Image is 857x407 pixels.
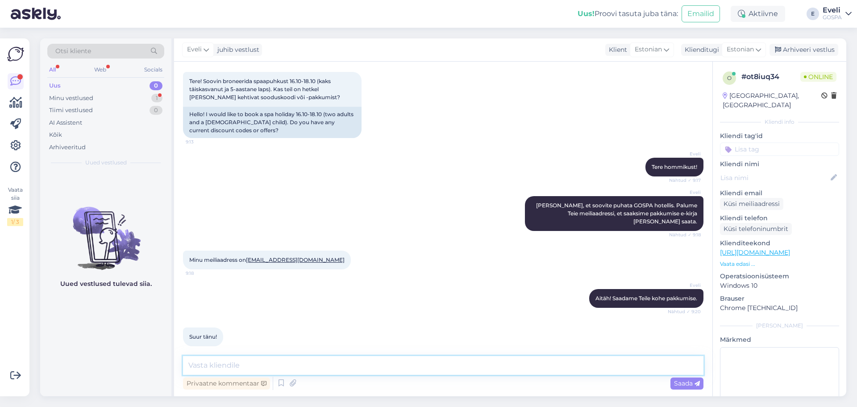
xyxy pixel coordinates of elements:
span: Estonian [727,45,754,55]
a: [EMAIL_ADDRESS][DOMAIN_NAME] [246,256,345,263]
p: Operatsioonisüsteem [720,272,839,281]
div: GOSPA [823,14,842,21]
div: Minu vestlused [49,94,93,103]
div: [GEOGRAPHIC_DATA], [GEOGRAPHIC_DATA] [723,91,821,110]
div: juhib vestlust [214,45,259,55]
p: Uued vestlused tulevad siia. [60,279,152,289]
div: Eveli [823,7,842,14]
p: Brauser [720,294,839,303]
div: Kõik [49,130,62,139]
p: Kliendi nimi [720,159,839,169]
span: 9:21 [186,347,219,353]
input: Lisa tag [720,143,839,156]
span: Tere! Soovin broneerida spaapuhkust 16.10-18.10 (kaks täiskasvanut ja 5-aastane laps). Kas teil o... [189,78,340,101]
a: [URL][DOMAIN_NAME] [720,248,790,256]
div: 0 [150,81,162,90]
p: Kliendi email [720,189,839,198]
p: Kliendi telefon [720,214,839,223]
span: o [727,75,732,81]
b: Uus! [578,9,595,18]
div: Arhiveeri vestlus [770,44,838,56]
div: AI Assistent [49,118,82,127]
span: Eveli [187,45,202,55]
p: Chrome [TECHNICAL_ID] [720,303,839,313]
div: All [47,64,58,76]
p: Märkmed [720,335,839,344]
div: 1 / 3 [7,218,23,226]
img: Askly Logo [7,46,24,63]
div: Arhiveeritud [49,143,86,152]
span: Aitäh! Saadame Teile kohe pakkumise. [595,295,697,302]
div: Hello! I would like to book a spa holiday 16.10-18.10 (two adults and a [DEMOGRAPHIC_DATA] child)... [183,107,362,138]
div: Tiimi vestlused [49,106,93,115]
div: Uus [49,81,61,90]
p: Kliendi tag'id [720,131,839,141]
div: Socials [142,64,164,76]
div: Küsi telefoninumbrit [720,223,792,235]
span: Suur tänu! [189,333,217,340]
p: Windows 10 [720,281,839,290]
div: 0 [150,106,162,115]
span: Nähtud ✓ 9:20 [667,308,701,315]
p: Vaata edasi ... [720,260,839,268]
div: 1 [151,94,162,103]
a: EveliGOSPA [823,7,852,21]
div: Vaata siia [7,186,23,226]
input: Lisa nimi [720,173,829,183]
p: Klienditeekond [720,239,839,248]
span: Otsi kliente [55,46,91,56]
span: Eveli [667,189,701,196]
div: Klienditugi [681,45,719,55]
div: Aktiivne [731,6,785,22]
div: Privaatne kommentaar [183,378,270,390]
span: Eveli [667,151,701,157]
span: Saada [674,379,700,387]
span: 9:13 [186,138,219,145]
span: Nähtud ✓ 9:17 [667,177,701,184]
div: # ot8iuq34 [741,71,800,82]
div: E [807,8,819,20]
span: [PERSON_NAME], et soovite puhata GOSPA hotellis. Palume Teie meiliaadressi, et saaksime pakkumise... [536,202,699,225]
span: Tere hommikust! [652,164,697,170]
div: [PERSON_NAME] [720,322,839,330]
span: 9:18 [186,270,219,277]
div: Klient [605,45,627,55]
div: Web [92,64,108,76]
div: Kliendi info [720,118,839,126]
span: Eveli [667,282,701,289]
div: Proovi tasuta juba täna: [578,8,678,19]
span: Online [800,72,836,82]
img: No chats [40,191,171,271]
span: Nähtud ✓ 9:18 [667,231,701,238]
div: Küsi meiliaadressi [720,198,783,210]
button: Emailid [682,5,720,22]
span: Estonian [635,45,662,55]
span: Minu meiliaadress on [189,256,345,263]
span: Uued vestlused [85,159,127,167]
